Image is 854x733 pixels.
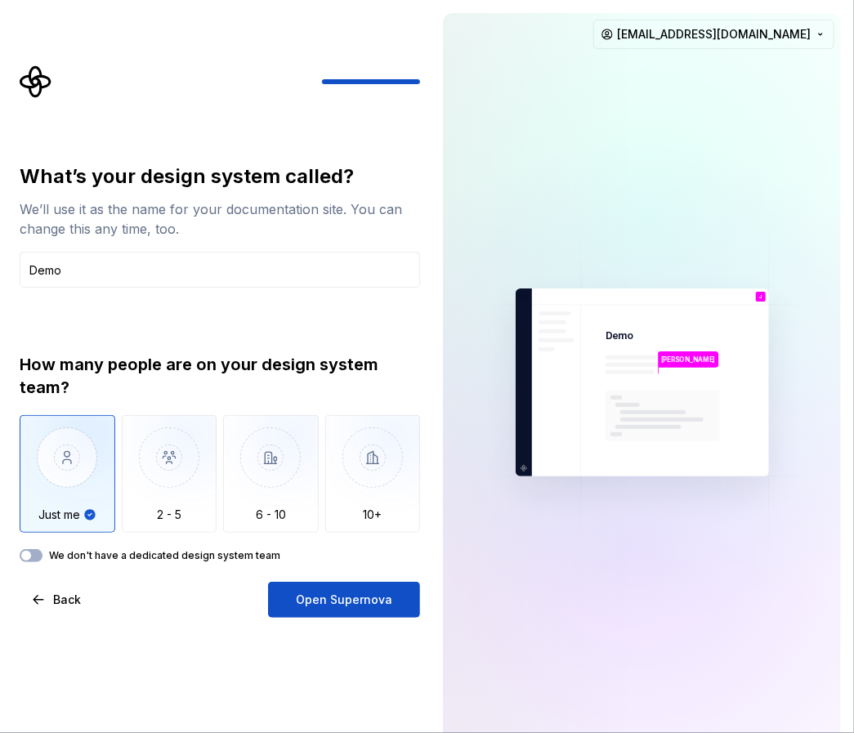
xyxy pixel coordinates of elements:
button: Back [20,582,95,618]
p: Demo [606,329,633,342]
span: Open Supernova [296,592,392,608]
p: [PERSON_NAME] [661,355,716,364]
div: We’ll use it as the name for your documentation site. You can change this any time, too. [20,199,420,239]
label: We don't have a dedicated design system team [49,549,280,562]
div: What’s your design system called? [20,163,420,190]
span: Back [53,592,81,608]
p: J [759,294,762,299]
span: [EMAIL_ADDRESS][DOMAIN_NAME] [617,26,811,42]
button: [EMAIL_ADDRESS][DOMAIN_NAME] [593,20,834,49]
input: Design system name [20,252,420,288]
button: Open Supernova [268,582,420,618]
div: How many people are on your design system team? [20,353,420,399]
svg: Supernova Logo [20,65,52,98]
